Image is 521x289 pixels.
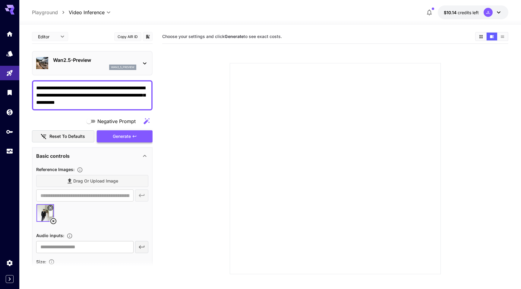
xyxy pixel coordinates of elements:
[225,34,244,39] b: Generate
[32,9,69,16] nav: breadcrumb
[46,259,57,265] button: Adjust the dimensions of the generated image by specifying its width and height in pixels, or sel...
[487,33,497,40] button: Show media in video view
[6,50,13,57] div: Models
[6,89,13,96] div: Library
[113,133,131,140] span: Generate
[6,148,13,155] div: Usage
[6,108,13,116] div: Wallet
[32,9,58,16] a: Playground
[38,33,57,40] span: Editor
[97,118,136,125] span: Negative Prompt
[36,149,148,163] div: Basic controls
[458,10,479,15] span: credits left
[97,130,152,143] button: Generate
[475,32,508,41] div: Show media in grid viewShow media in video viewShow media in list view
[145,33,150,40] button: Add to library
[476,33,486,40] button: Show media in grid view
[36,152,70,160] p: Basic controls
[6,259,13,267] div: Settings
[6,69,13,77] div: Playground
[36,259,46,264] span: Size :
[444,10,458,15] span: $10.14
[74,167,85,173] button: Upload a reference image to guide the result. Supported formats: MP4, WEBM and MOV.
[6,128,13,135] div: API Keys
[484,8,493,17] div: JL
[53,56,136,64] p: Wan2.5-Preview
[114,32,141,41] button: Copy AIR ID
[36,54,148,72] div: Wan2.5-Previewwan2_5_preview
[69,9,105,16] span: Video Inference
[111,65,134,69] p: wan2_5_preview
[36,167,74,172] span: Reference Images :
[64,233,75,239] button: Upload an audio file. Supported formats: .mp3, .wav, .flac, .aac, .ogg, .m4a, .wma
[36,233,64,238] span: Audio inputs :
[497,33,508,40] button: Show media in list view
[162,34,282,39] span: Choose your settings and click to see exact costs.
[438,5,508,19] button: $10.142JL
[32,130,95,143] button: Reset to defaults
[444,9,479,16] div: $10.142
[6,30,13,38] div: Home
[6,275,14,283] button: Expand sidebar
